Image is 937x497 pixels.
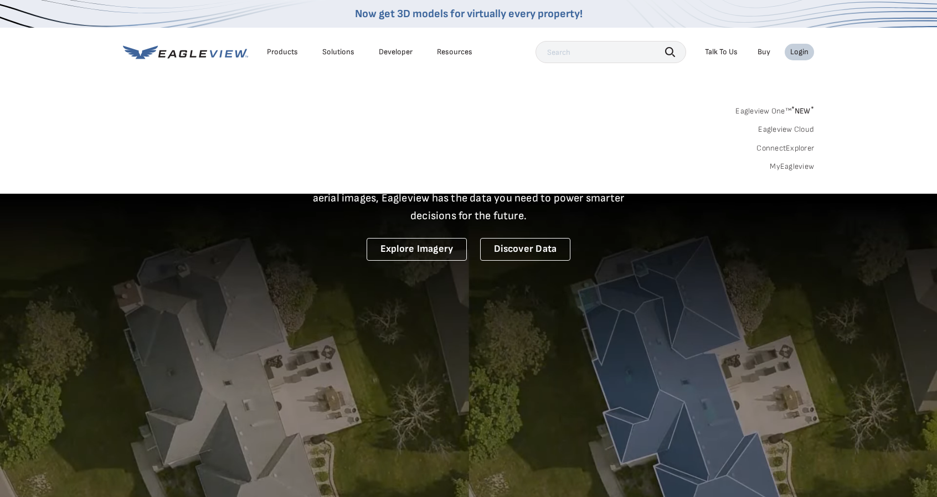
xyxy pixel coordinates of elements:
[536,41,686,63] input: Search
[322,47,354,57] div: Solutions
[705,47,738,57] div: Talk To Us
[437,47,472,57] div: Resources
[299,172,638,225] p: A new era starts here. Built on more than 3.5 billion high-resolution aerial images, Eagleview ha...
[735,103,814,116] a: Eagleview One™*NEW*
[355,7,583,20] a: Now get 3D models for virtually every property!
[267,47,298,57] div: Products
[756,143,814,153] a: ConnectExplorer
[480,238,570,261] a: Discover Data
[758,47,770,57] a: Buy
[758,125,814,134] a: Eagleview Cloud
[367,238,467,261] a: Explore Imagery
[379,47,413,57] a: Developer
[790,47,809,57] div: Login
[791,106,814,116] span: NEW
[770,162,814,172] a: MyEagleview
